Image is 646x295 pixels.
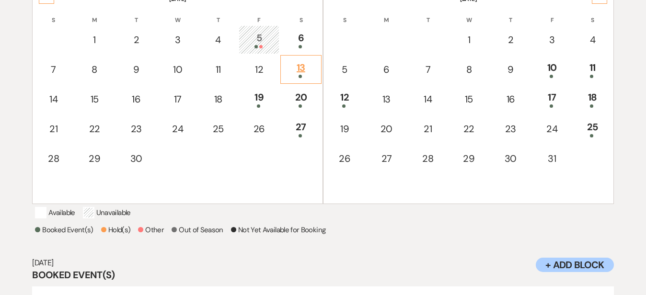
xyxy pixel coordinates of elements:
[578,60,607,78] div: 11
[244,31,274,48] div: 5
[414,151,443,166] div: 28
[80,62,109,77] div: 8
[101,224,131,236] p: Hold(s)
[414,92,443,106] div: 14
[244,122,274,136] div: 26
[578,120,607,137] div: 25
[578,33,607,47] div: 4
[371,92,402,106] div: 13
[495,62,526,77] div: 9
[330,151,359,166] div: 26
[39,122,68,136] div: 21
[454,92,484,106] div: 15
[454,62,484,77] div: 8
[330,62,359,77] div: 5
[32,258,613,268] h6: [DATE]
[324,4,365,24] th: S
[538,90,567,108] div: 17
[414,62,443,77] div: 7
[495,92,526,106] div: 16
[495,33,526,47] div: 2
[121,151,151,166] div: 30
[495,151,526,166] div: 30
[138,224,164,236] p: Other
[80,92,109,106] div: 15
[239,4,279,24] th: F
[35,207,75,218] p: Available
[198,4,238,24] th: T
[244,90,274,108] div: 19
[536,258,613,272] button: + Add Block
[454,151,484,166] div: 29
[204,92,233,106] div: 18
[74,4,115,24] th: M
[538,60,567,78] div: 10
[408,4,448,24] th: T
[158,4,197,24] th: W
[80,33,109,47] div: 1
[538,33,567,47] div: 3
[578,90,607,108] div: 18
[449,4,489,24] th: W
[538,122,567,136] div: 24
[204,33,233,47] div: 4
[454,33,484,47] div: 1
[371,122,402,136] div: 20
[163,62,192,77] div: 10
[495,122,526,136] div: 23
[532,4,572,24] th: F
[231,224,325,236] p: Not Yet Available for Booking
[163,122,192,136] div: 24
[330,122,359,136] div: 19
[244,62,274,77] div: 12
[204,122,233,136] div: 25
[35,224,93,236] p: Booked Event(s)
[573,4,612,24] th: S
[121,33,151,47] div: 2
[163,92,192,106] div: 17
[538,151,567,166] div: 31
[80,122,109,136] div: 22
[490,4,531,24] th: T
[39,62,68,77] div: 7
[121,62,151,77] div: 9
[32,268,613,282] h3: Booked Event(s)
[115,4,157,24] th: T
[371,151,402,166] div: 27
[172,224,223,236] p: Out of Season
[34,4,73,24] th: S
[121,92,151,106] div: 16
[280,4,322,24] th: S
[330,90,359,108] div: 12
[366,4,407,24] th: M
[286,90,316,108] div: 20
[80,151,109,166] div: 29
[286,31,316,48] div: 6
[121,122,151,136] div: 23
[39,151,68,166] div: 28
[204,62,233,77] div: 11
[83,207,131,218] p: Unavailable
[454,122,484,136] div: 22
[371,62,402,77] div: 6
[39,92,68,106] div: 14
[286,120,316,137] div: 27
[414,122,443,136] div: 21
[163,33,192,47] div: 3
[286,60,316,78] div: 13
